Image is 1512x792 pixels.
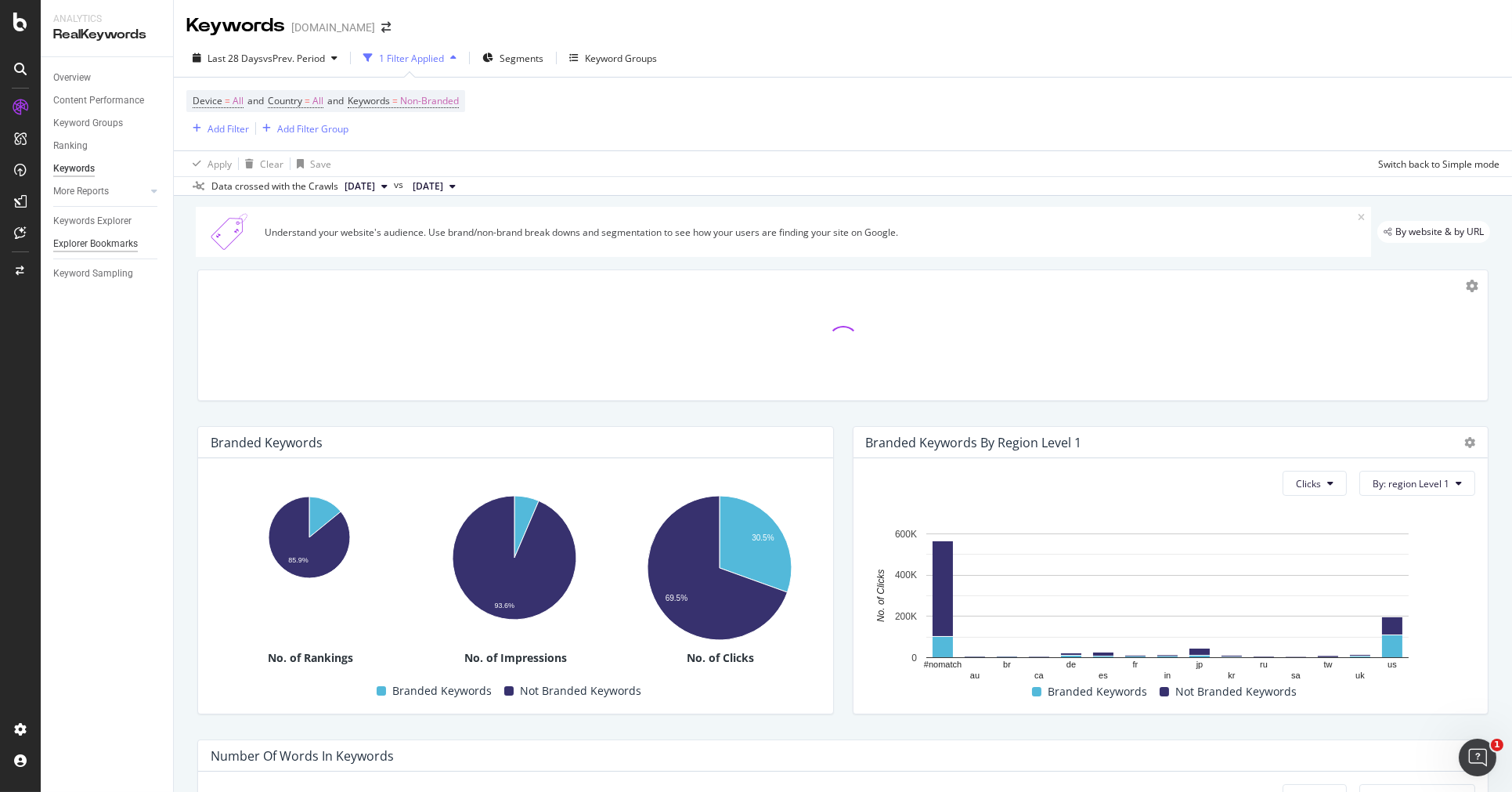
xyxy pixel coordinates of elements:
[291,20,375,35] div: [DOMAIN_NAME]
[53,213,162,230] a: Keywords Explorer
[476,45,550,71] button: Segments
[277,122,348,136] div: Add Filter Group
[1377,221,1490,243] div: legacy label
[666,595,687,603] text: 69.5%
[305,94,310,107] span: =
[1395,227,1484,237] span: By website & by URL
[239,151,283,176] button: Clear
[969,671,979,680] text: au
[207,122,249,136] div: Add Filter
[400,90,459,112] span: Non-Branded
[621,488,817,648] svg: A chart.
[621,650,820,666] div: No. of Clicks
[53,138,162,154] a: Ranking
[894,570,916,581] text: 400K
[495,602,515,609] text: 93.6%
[1164,671,1171,680] text: in
[53,115,162,132] a: Keyword Groups
[1355,671,1365,680] text: uk
[1195,660,1203,669] text: jp
[233,90,244,112] span: All
[1066,660,1075,669] text: de
[53,266,133,282] div: Keyword Sampling
[53,236,162,252] a: Explorer Bookmarks
[752,533,774,542] text: 30.5%
[1359,471,1475,496] button: By: region Level 1
[338,177,394,196] button: [DATE]
[357,45,463,71] button: 1 Filter Applied
[53,266,162,282] a: Keyword Sampling
[1291,671,1301,680] text: sa
[53,161,95,177] div: Keywords
[416,488,612,625] svg: A chart.
[1228,671,1236,680] text: kr
[866,435,1082,450] div: Branded Keywords By region Level 1
[1260,660,1268,669] text: ru
[1283,471,1347,496] button: Clicks
[53,70,91,86] div: Overview
[392,94,398,107] span: =
[348,94,390,107] span: Keywords
[53,161,162,177] a: Keywords
[394,178,406,192] span: vs
[1373,477,1449,490] span: By: region Level 1
[186,119,249,138] button: Add Filter
[1388,660,1397,669] text: us
[247,94,264,107] span: and
[894,529,916,540] text: 600K
[1378,157,1499,171] div: Switch back to Simple mode
[268,94,302,107] span: Country
[1003,660,1011,669] text: br
[207,52,263,65] span: Last 28 Days
[381,22,391,33] div: arrow-right-arrow-left
[416,650,615,666] div: No. of Impressions
[263,52,325,65] span: vs Prev. Period
[211,179,338,193] div: Data crossed with the Crawls
[500,52,543,65] span: Segments
[413,179,443,193] span: 2025 Sep. 9th
[327,94,344,107] span: and
[202,213,258,251] img: Xn5yXbTLC6GvtKIoinKAiP4Hm0QJ922KvQwAAAAASUVORK5CYII=
[53,183,109,200] div: More Reports
[1099,671,1108,680] text: es
[260,157,283,171] div: Clear
[392,682,492,700] span: Branded Keywords
[53,138,88,154] div: Ranking
[310,157,331,171] div: Save
[211,748,394,764] div: Number Of Words In Keywords
[53,70,162,86] a: Overview
[207,157,232,171] div: Apply
[53,183,146,200] a: More Reports
[520,682,641,700] span: Not Branded Keywords
[911,653,917,664] text: 0
[866,526,1469,682] svg: A chart.
[53,13,161,26] div: Analytics
[53,26,161,44] div: RealKeywords
[186,13,285,39] div: Keywords
[585,52,657,65] div: Keyword Groups
[53,213,132,230] div: Keywords Explorer
[1323,660,1332,669] text: tw
[1034,671,1045,680] text: ca
[563,45,663,71] button: Keyword Groups
[186,45,344,71] button: Last 28 DaysvsPrev. Period
[1296,477,1321,490] span: Clicks
[53,92,144,109] div: Content Performance
[1132,660,1138,669] text: fr
[288,557,309,565] text: 85.9%
[1491,739,1503,751] span: 1
[211,650,410,666] div: No. of Rankings
[53,115,123,132] div: Keyword Groups
[875,570,886,622] text: No. of Clicks
[186,151,232,176] button: Apply
[290,151,331,176] button: Save
[1459,739,1496,776] iframe: Intercom live chat
[211,488,407,580] svg: A chart.
[345,179,375,193] span: 2025 Oct. 1st
[894,611,916,622] text: 200K
[406,177,462,196] button: [DATE]
[225,94,230,107] span: =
